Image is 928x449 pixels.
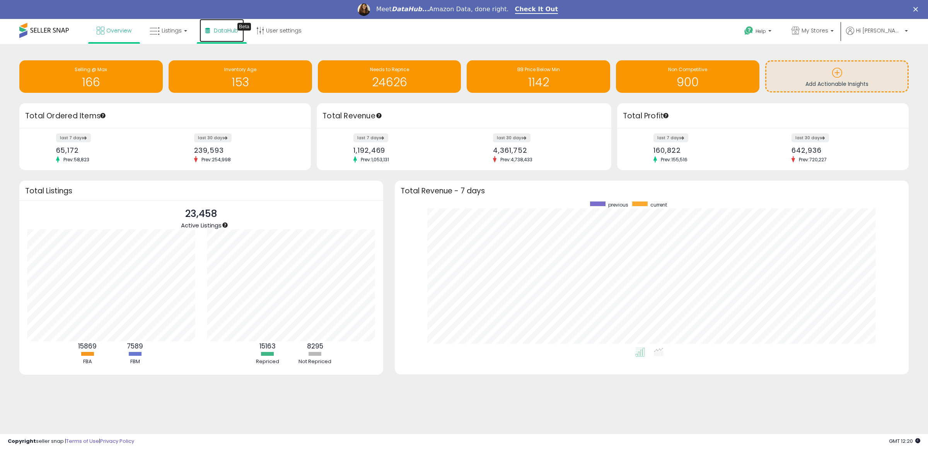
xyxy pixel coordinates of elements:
span: Add Actionable Insights [805,80,868,88]
span: previous [608,201,628,208]
h1: 900 [620,76,756,89]
span: Prev: 720,227 [795,156,831,163]
h3: Total Revenue - 7 days [401,188,903,194]
b: 15163 [259,341,276,351]
span: BB Price Below Min [517,66,560,73]
a: Inventory Age 153 [169,60,312,93]
span: Inventory Age [224,66,256,73]
div: 642,936 [792,146,895,154]
div: FBM [112,358,158,365]
h1: 1142 [471,76,606,89]
span: Prev: 4,738,433 [496,156,536,163]
span: Non Competitive [668,66,707,73]
span: current [650,201,667,208]
a: Overview [91,19,137,42]
b: 7589 [127,341,143,351]
h1: 153 [172,76,308,89]
div: Repriced [244,358,291,365]
div: Not Repriced [292,358,338,365]
i: Get Help [744,26,754,36]
span: Overview [106,27,131,34]
div: Tooltip anchor [237,23,251,31]
a: My Stores [786,19,839,44]
a: Needs to Reprice 24626 [318,60,461,93]
i: DataHub... [392,5,429,13]
div: 65,172 [56,146,160,154]
span: My Stores [802,27,828,34]
div: 4,361,752 [493,146,598,154]
h1: 24626 [322,76,457,89]
span: DataHub [214,27,238,34]
span: Listings [162,27,182,34]
div: 160,822 [653,146,757,154]
a: Listings [144,19,193,42]
h1: 166 [23,76,159,89]
div: Tooltip anchor [99,112,106,119]
span: Prev: 1,053,131 [357,156,393,163]
div: Tooltip anchor [375,112,382,119]
label: last 7 days [653,133,688,142]
div: Meet Amazon Data, done right. [376,5,509,13]
h3: Total Listings [25,188,377,194]
div: 239,593 [194,146,298,154]
label: last 7 days [353,133,388,142]
a: DataHub [200,19,244,42]
label: last 7 days [56,133,91,142]
span: Needs to Reprice [370,66,409,73]
span: Hi [PERSON_NAME] [856,27,902,34]
a: BB Price Below Min 1142 [467,60,610,93]
b: 15869 [78,341,97,351]
label: last 30 days [194,133,232,142]
p: 23,458 [181,207,222,221]
span: Prev: 58,823 [60,156,93,163]
a: Hi [PERSON_NAME] [846,27,908,44]
b: 8295 [307,341,323,351]
a: Check It Out [515,5,558,14]
span: Prev: 155,516 [657,156,691,163]
h3: Total Revenue [322,111,606,121]
span: Prev: 254,998 [198,156,235,163]
label: last 30 days [792,133,829,142]
span: Help [756,28,766,34]
a: Selling @ Max 166 [19,60,163,93]
h3: Total Profit [623,111,903,121]
a: Non Competitive 900 [616,60,759,93]
div: Tooltip anchor [662,112,669,119]
a: Help [738,20,779,44]
h3: Total Ordered Items [25,111,305,121]
span: Selling @ Max [75,66,107,73]
a: User settings [251,19,307,42]
span: Active Listings [181,221,222,229]
div: Tooltip anchor [222,222,229,229]
div: Close [913,7,921,12]
div: 1,192,469 [353,146,458,154]
label: last 30 days [493,133,531,142]
img: Profile image for Georgie [358,3,370,16]
a: Add Actionable Insights [766,61,908,91]
div: FBA [64,358,111,365]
